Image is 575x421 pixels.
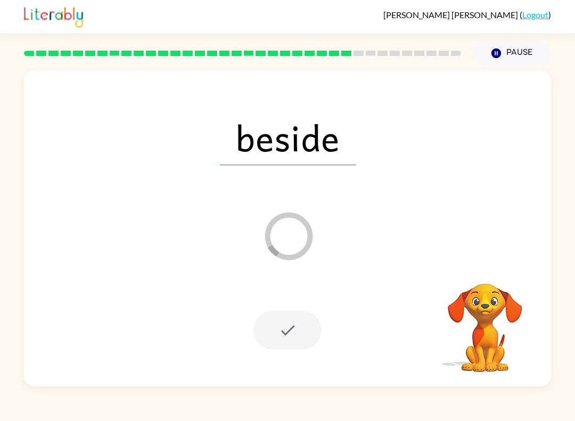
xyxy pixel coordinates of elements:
[24,4,83,28] img: Literably
[220,110,356,165] span: beside
[474,41,551,66] button: Pause
[383,10,551,20] div: ( )
[522,10,548,20] a: Logout
[432,267,538,374] video: Your browser must support playing .mp4 files to use Literably. Please try using another browser.
[383,10,520,20] span: [PERSON_NAME] [PERSON_NAME]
